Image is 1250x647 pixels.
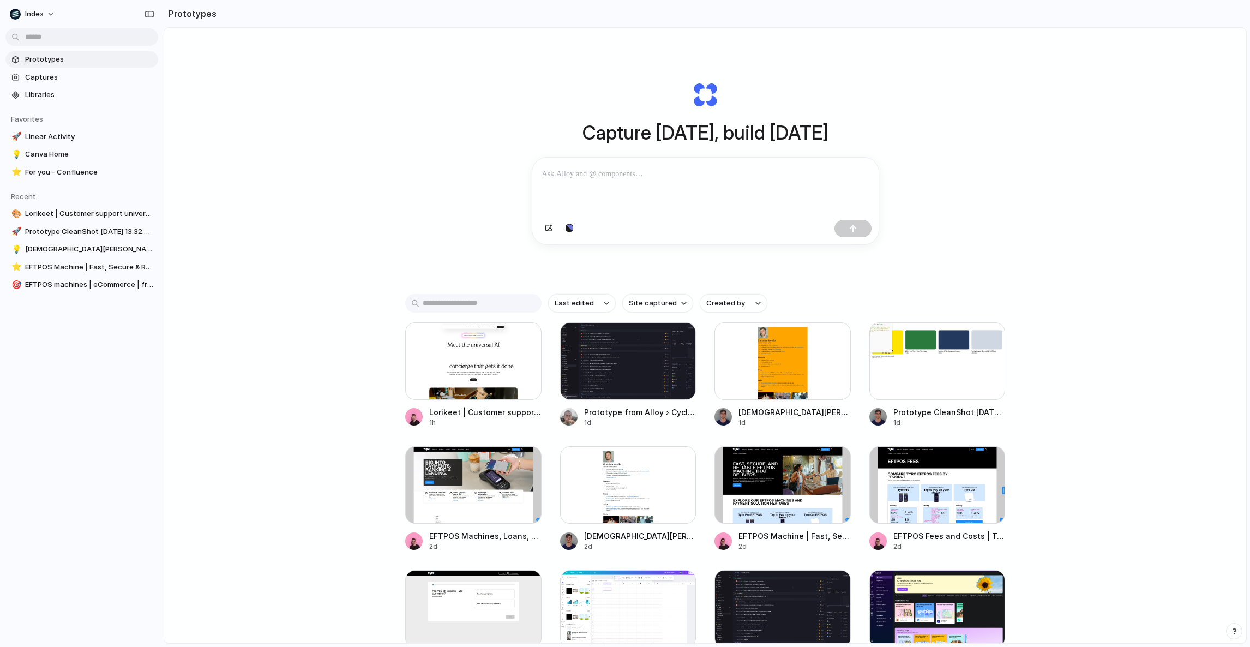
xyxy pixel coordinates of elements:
[25,262,154,273] span: EFTPOS Machine | Fast, Secure & Reliable
[5,87,158,103] a: Libraries
[584,406,696,418] div: Prototype from Alloy › Cycle 2
[5,51,158,68] a: Prototypes
[584,418,696,428] div: 1d
[738,406,851,418] div: [DEMOGRAPHIC_DATA][PERSON_NAME]
[405,446,542,552] a: EFTPOS Machines, Loans, Bank Account & Business eCommerce | TyroEFTPOS Machines, Loans, Bank Acco...
[25,89,154,100] span: Libraries
[11,225,19,238] div: 🚀
[893,418,1006,428] div: 1d
[10,279,21,290] button: 🎯
[555,298,594,309] span: Last edited
[5,146,158,163] a: 💡Canva Home
[738,542,851,552] div: 2d
[25,131,154,142] span: Linear Activity
[622,294,693,313] button: Site captured
[429,406,542,418] div: Lorikeet | Customer support universal AI concierge
[11,261,19,273] div: ⭐
[869,446,1006,552] a: EFTPOS Fees and Costs | TyroEFTPOS Fees and Costs | Tyro2d
[10,167,21,178] button: ⭐
[10,226,21,237] button: 🚀
[893,542,1006,552] div: 2d
[25,9,44,20] span: Index
[5,5,61,23] button: Index
[5,241,158,257] a: 💡[DEMOGRAPHIC_DATA][PERSON_NAME]
[11,192,36,201] span: Recent
[584,530,696,542] div: [DEMOGRAPHIC_DATA][PERSON_NAME]
[560,446,696,552] a: Christian Iacullo[DEMOGRAPHIC_DATA][PERSON_NAME]2d
[429,418,542,428] div: 1h
[5,69,158,86] a: Captures
[560,322,696,428] a: Prototype from Alloy › Cycle 2Prototype from Alloy › Cycle 21d
[869,322,1006,428] a: Prototype CleanShot 2025-05-08 at 13.32.03@2x.pngPrototype CleanShot [DATE] 13.32.03@2x.png1d
[429,530,542,542] div: EFTPOS Machines, Loans, Bank Account & Business eCommerce | Tyro
[714,322,851,428] a: Christian Iacullo[DEMOGRAPHIC_DATA][PERSON_NAME]1d
[548,294,616,313] button: Last edited
[738,530,851,542] div: EFTPOS Machine | Fast, Secure & Reliable
[5,129,158,145] a: 🚀Linear Activity
[25,167,154,178] span: For you - Confluence
[11,279,19,291] div: 🎯
[5,277,158,293] a: 🎯EFTPOS machines | eCommerce | free quote | Tyro
[582,118,828,147] h1: Capture [DATE], build [DATE]
[25,149,154,160] span: Canva Home
[706,298,745,309] span: Created by
[25,244,154,255] span: [DEMOGRAPHIC_DATA][PERSON_NAME]
[164,7,217,20] h2: Prototypes
[10,208,21,219] button: 🎨
[5,259,158,275] a: ⭐EFTPOS Machine | Fast, Secure & Reliable
[11,130,19,143] div: 🚀
[5,224,158,240] a: 🚀Prototype CleanShot [DATE] 13.32.03@2x.png
[700,294,767,313] button: Created by
[714,446,851,552] a: EFTPOS Machine | Fast, Secure & ReliableEFTPOS Machine | Fast, Secure & Reliable2d
[5,164,158,181] a: ⭐For you - Confluence
[11,148,19,161] div: 💡
[25,72,154,83] span: Captures
[405,322,542,428] a: Lorikeet | Customer support universal AI conciergeLorikeet | Customer support universal AI concie...
[10,131,21,142] button: 🚀
[10,149,21,160] button: 💡
[25,226,154,237] span: Prototype CleanShot [DATE] 13.32.03@2x.png
[11,115,43,123] span: Favorites
[10,244,21,255] button: 💡
[11,243,19,256] div: 💡
[893,530,1006,542] div: EFTPOS Fees and Costs | Tyro
[584,542,696,552] div: 2d
[11,166,19,178] div: ⭐
[429,542,542,552] div: 2d
[629,298,677,309] span: Site captured
[25,279,154,290] span: EFTPOS machines | eCommerce | free quote | Tyro
[10,262,21,273] button: ⭐
[25,208,154,219] span: Lorikeet | Customer support universal AI concierge
[11,208,19,220] div: 🎨
[5,206,158,222] a: 🎨Lorikeet | Customer support universal AI concierge
[893,406,1006,418] div: Prototype CleanShot [DATE] 13.32.03@2x.png
[25,54,154,65] span: Prototypes
[738,418,851,428] div: 1d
